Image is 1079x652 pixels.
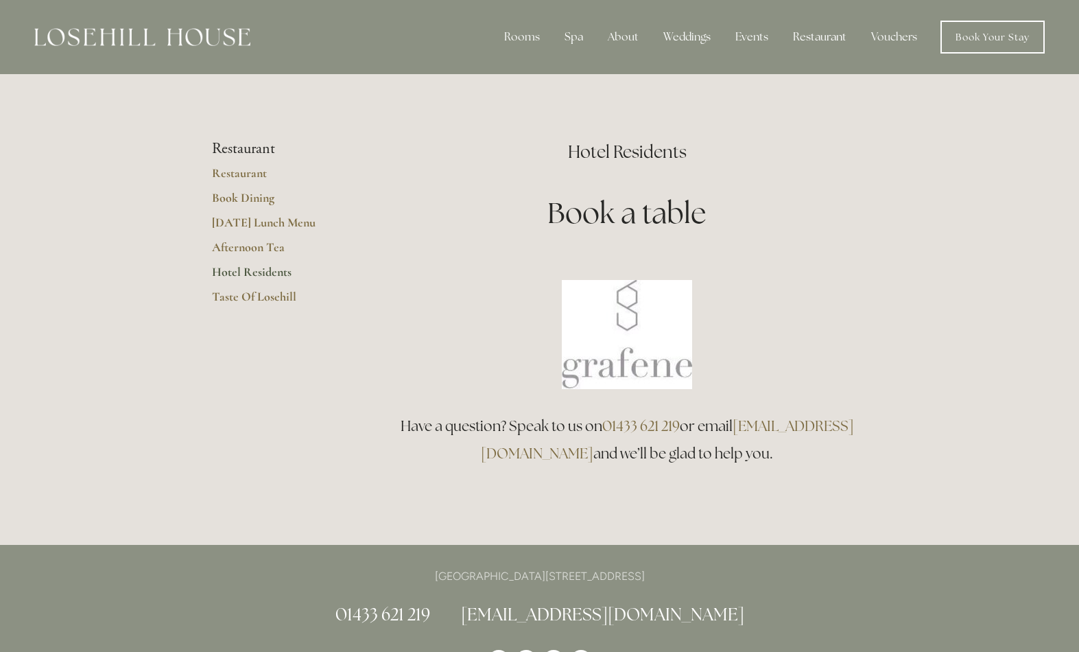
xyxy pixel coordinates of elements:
a: [EMAIL_ADDRESS][DOMAIN_NAME] [481,417,854,463]
a: [EMAIL_ADDRESS][DOMAIN_NAME] [461,603,744,625]
div: Restaurant [782,23,857,51]
div: Rooms [493,23,551,51]
a: Taste Of Losehill [212,289,343,314]
div: Weddings [652,23,722,51]
a: Afternoon Tea [212,240,343,264]
div: Events [724,23,779,51]
a: 01433 621 219 [335,603,430,625]
a: 01433 621 219 [602,417,680,435]
img: Losehill House [34,28,250,46]
p: [GEOGRAPHIC_DATA][STREET_ADDRESS] [212,567,868,585]
h2: Hotel Residents [387,140,868,164]
h1: Book a table [387,193,868,233]
a: Vouchers [860,23,928,51]
img: Book a table at Grafene Restaurant @ Losehill [562,280,692,389]
li: Restaurant [212,140,343,158]
div: Spa [554,23,594,51]
a: Hotel Residents [212,264,343,289]
div: About [597,23,650,51]
a: Restaurant [212,165,343,190]
h3: Have a question? Speak to us on or email and we’ll be glad to help you. [387,412,868,467]
a: Book Your Stay [940,21,1045,54]
a: Book Dining [212,190,343,215]
a: [DATE] Lunch Menu [212,215,343,240]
